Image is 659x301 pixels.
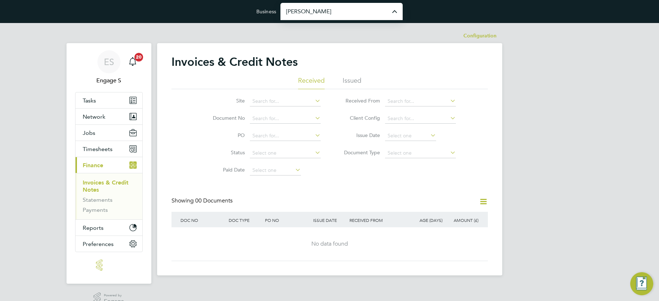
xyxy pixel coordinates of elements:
span: Reports [83,224,104,231]
button: Timesheets [75,141,142,157]
label: Issue Date [339,132,380,138]
a: Payments [83,206,108,213]
input: Search for... [250,114,321,124]
input: Select one [250,165,301,175]
label: Status [203,149,245,156]
span: Engage S [75,76,143,85]
div: RECEIVED FROM [348,212,408,228]
input: Search for... [385,114,456,124]
input: Search for... [250,96,321,106]
label: Document No [203,115,245,121]
button: Jobs [75,125,142,141]
label: Client Config [339,115,380,121]
img: engage-logo-retina.png [96,259,122,271]
h2: Invoices & Credit Notes [171,55,298,69]
a: ESEngage S [75,50,143,85]
div: DOC TYPE [227,212,263,228]
div: AGE (DAYS) [408,212,444,228]
label: PO [203,132,245,138]
span: Tasks [83,97,96,104]
div: DOC NO [179,212,227,228]
input: Select one [385,148,456,158]
span: ES [104,57,114,67]
button: Finance [75,157,142,173]
input: Search for... [250,131,321,141]
input: Search for... [385,96,456,106]
button: Preferences [75,236,142,252]
div: Showing [171,197,234,205]
nav: Main navigation [67,43,151,284]
span: 20 [134,53,143,61]
div: ISSUE DATE [311,212,348,228]
button: Engage Resource Center [630,272,653,295]
a: Invoices & Credit Notes [83,179,128,193]
div: No data found [179,240,481,248]
div: AMOUNT (£) [444,212,481,228]
a: Go to home page [75,259,143,271]
span: Finance [83,162,103,169]
span: Preferences [83,241,114,247]
span: Jobs [83,129,95,136]
button: Network [75,109,142,124]
a: 20 [125,50,140,73]
input: Select one [385,131,436,141]
input: Select one [250,148,321,158]
label: Document Type [339,149,380,156]
label: Paid Date [203,167,245,173]
a: Tasks [75,92,142,108]
div: PO NO [263,212,311,228]
li: Configuration [463,29,496,43]
span: Network [83,113,105,120]
a: Statements [83,196,113,203]
div: Finance [75,173,142,219]
label: Site [203,97,245,104]
label: Business [256,8,276,15]
span: Timesheets [83,146,113,152]
span: 00 Documents [195,197,233,204]
span: Powered by [104,292,124,298]
button: Reports [75,220,142,236]
label: Received From [339,97,380,104]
